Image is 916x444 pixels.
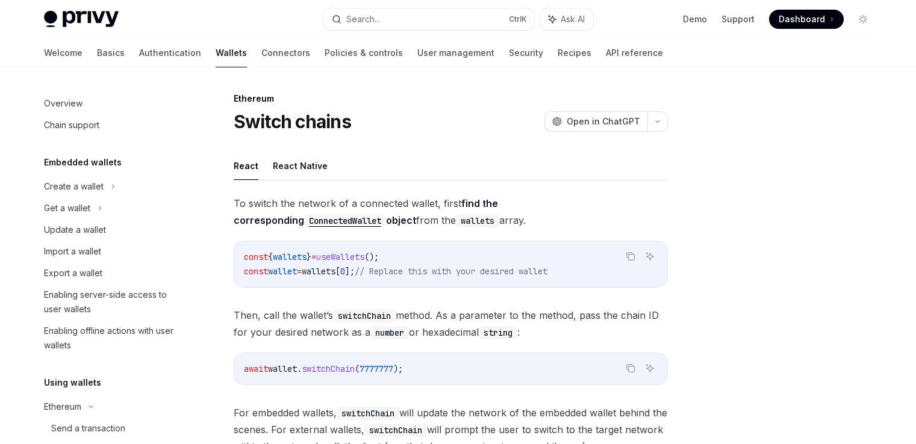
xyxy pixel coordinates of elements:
div: Enabling offline actions with user wallets [44,324,181,353]
div: Chain support [44,118,99,132]
a: Dashboard [769,10,844,29]
a: Connectors [261,39,310,67]
span: 0 [340,266,345,277]
span: Then, call the wallet’s method. As a parameter to the method, pass the chain ID for your desired ... [234,307,668,341]
code: switchChain [364,424,427,437]
div: Get a wallet [44,201,90,215]
a: Chain support [34,114,188,136]
code: ConnectedWallet [304,214,386,227]
a: Export a wallet [34,262,188,284]
button: Copy the contents from the code block [623,360,638,376]
span: } [307,251,311,262]
div: Export a wallet [44,266,102,280]
span: To switch the network of a connected wallet, first from the array. [234,195,668,229]
a: Update a wallet [34,219,188,241]
a: User management [417,39,494,67]
button: Open in ChatGPT [544,111,647,132]
a: Basics [97,39,125,67]
span: await [244,363,268,374]
span: useWallets [316,251,364,262]
a: Security [509,39,543,67]
a: Wallets [216,39,247,67]
span: switchChain [302,363,355,374]
div: Overview [44,96,83,111]
a: Overview [34,93,188,114]
code: switchChain [333,309,396,322]
a: Support [721,13,755,25]
button: React [234,152,258,180]
a: Send a transaction [34,418,188,439]
span: const [244,251,268,262]
span: wallets [273,251,307,262]
img: light logo [44,11,119,28]
span: Open in ChatGPT [567,116,640,128]
code: wallets [456,214,499,227]
a: Authentication [139,39,201,67]
div: Create a wallet [44,179,104,194]
h5: Embedded wallets [44,155,122,170]
h1: Switch chains [234,111,351,132]
a: find the correspondingConnectedWalletobject [234,197,498,226]
span: 7777777 [360,363,393,374]
button: Copy the contents from the code block [623,248,638,264]
h5: Using wallets [44,375,101,390]
a: Enabling offline actions with user wallets [34,320,188,356]
span: ( [355,363,360,374]
a: API reference [606,39,663,67]
a: Import a wallet [34,241,188,262]
a: Recipes [558,39,591,67]
button: Ask AI [642,248,658,264]
div: Update a wallet [44,223,106,237]
span: Ask AI [561,13,585,25]
code: number [370,326,409,339]
button: React Native [273,152,328,180]
div: Send a transaction [51,421,125,436]
button: Toggle dark mode [853,10,873,29]
span: // Replace this with your desired wallet [355,266,547,277]
a: Welcome [44,39,83,67]
button: Ask AI [642,360,658,376]
span: . [297,363,302,374]
span: [ [335,266,340,277]
div: Search... [346,12,380,26]
a: Enabling server-side access to user wallets [34,284,188,320]
span: = [311,251,316,262]
div: Ethereum [234,93,668,105]
span: = [297,266,302,277]
span: ]; [345,266,355,277]
span: ); [393,363,403,374]
span: Ctrl K [509,14,527,24]
a: Demo [683,13,707,25]
div: Enabling server-side access to user wallets [44,288,181,316]
span: wallet [268,266,297,277]
span: { [268,251,273,262]
span: const [244,266,268,277]
div: Ethereum [44,399,81,414]
span: wallets [302,266,335,277]
div: Import a wallet [44,244,101,259]
span: Dashboard [779,13,825,25]
span: (); [364,251,379,262]
button: Search...CtrlK [323,8,534,30]
span: wallet [268,363,297,374]
a: Policies & controls [325,39,403,67]
button: Ask AI [540,8,593,30]
code: switchChain [337,407,399,420]
code: string [479,326,517,339]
